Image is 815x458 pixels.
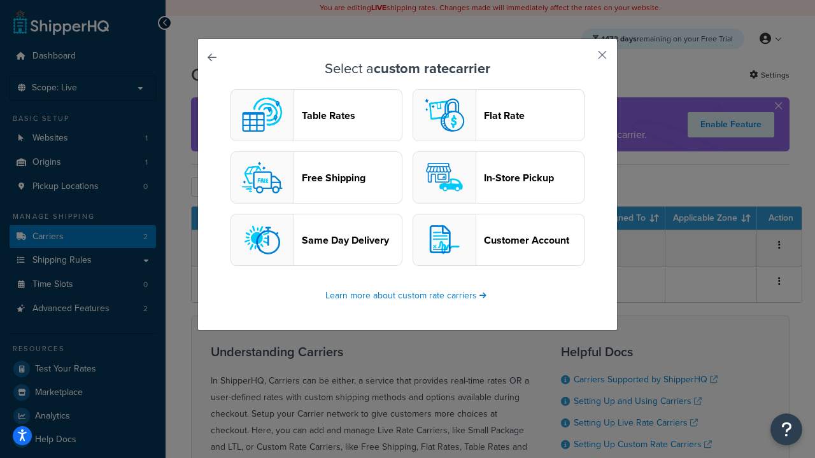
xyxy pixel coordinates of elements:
[230,89,402,141] button: custom logoTable Rates
[302,172,402,184] header: Free Shipping
[302,109,402,121] header: Table Rates
[419,214,470,265] img: customerAccount logo
[230,151,402,204] button: free logoFree Shipping
[484,234,584,246] header: Customer Account
[230,61,585,76] h3: Select a
[413,151,585,204] button: pickup logoIn-Store Pickup
[484,109,584,121] header: Flat Rate
[302,234,402,246] header: Same Day Delivery
[419,152,470,203] img: pickup logo
[484,172,584,184] header: In-Store Pickup
[419,90,470,141] img: flat logo
[237,90,288,141] img: custom logo
[770,413,802,445] button: Open Resource Center
[413,214,585,266] button: customerAccount logoCustomer Account
[374,58,490,79] strong: custom rate carrier
[413,89,585,141] button: flat logoFlat Rate
[325,289,490,302] a: Learn more about custom rate carriers
[237,152,288,203] img: free logo
[237,214,288,265] img: sameday logo
[230,214,402,266] button: sameday logoSame Day Delivery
